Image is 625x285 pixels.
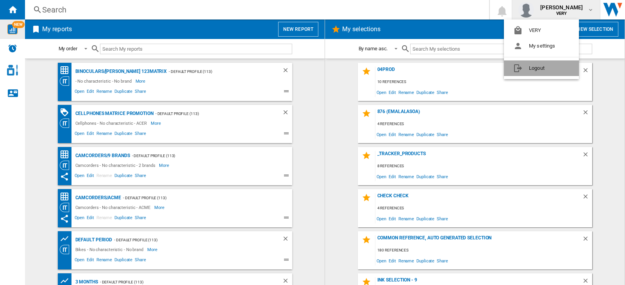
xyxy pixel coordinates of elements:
[504,38,579,54] button: My settings
[504,60,579,76] button: Logout
[504,23,579,38] button: VERY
